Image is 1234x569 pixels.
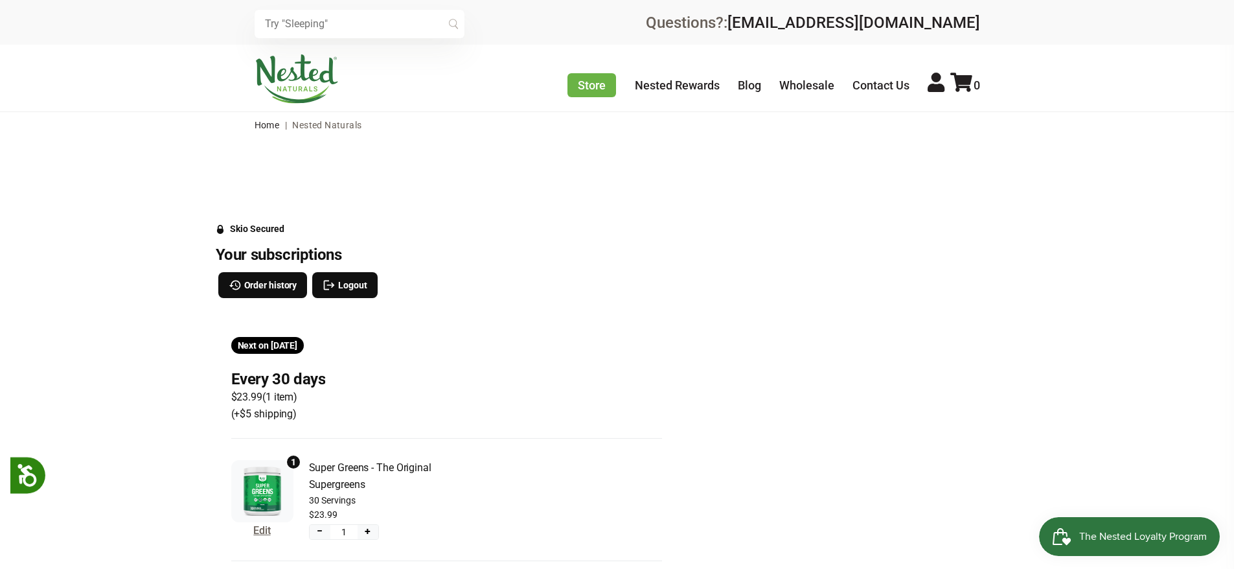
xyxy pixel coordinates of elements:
[231,406,326,423] span: (+$5 shipping)
[738,78,761,92] a: Blog
[310,525,330,539] button: Decrease quantity
[358,525,378,539] button: Increase quantity
[341,525,347,539] span: 1
[309,493,437,507] span: 30 Servings
[255,54,339,104] img: Nested Naturals
[567,73,616,97] a: Store
[950,78,980,92] a: 0
[253,522,270,539] button: Edit
[230,224,284,234] div: Skio Secured
[338,278,367,292] span: Logout
[1039,517,1221,556] iframe: Button to open loyalty program pop-up
[238,340,298,351] span: Next on
[231,454,437,545] div: Subscription product: Super Greens - The Original Supergreens
[244,278,297,292] span: Order history
[635,78,720,92] a: Nested Rewards
[974,78,980,92] span: 0
[216,224,284,244] a: Skio Secured
[216,225,225,234] svg: Security
[646,15,980,30] div: Questions?:
[238,467,287,516] img: Super Greens - The Original Supergreens
[216,245,678,264] h3: Your subscriptions
[271,340,297,351] span: Sep 30, 2025 (America/New_York)
[231,389,326,406] span: $23.99 ( 1 item )
[231,369,662,423] div: Subscription for 1 item with cost $23.99. Renews Every 30 days
[255,10,464,38] input: Try "Sleeping"
[779,78,834,92] a: Wholesale
[727,14,980,32] a: [EMAIL_ADDRESS][DOMAIN_NAME]
[292,120,361,130] span: Nested Naturals
[218,272,308,298] button: Order history
[309,507,337,522] span: $23.99
[231,337,304,354] div: Shipment 2025-09-30T04:00:00+00:00
[255,120,280,130] a: Home
[852,78,909,92] a: Contact Us
[312,272,377,298] button: Logout
[255,112,980,138] nav: breadcrumbs
[286,454,301,470] div: 1 units of item: Super Greens - The Original Supergreens
[309,459,437,493] span: Super Greens - The Original Supergreens
[291,455,296,469] span: 1
[282,120,290,130] span: |
[231,369,326,389] h3: Every 30 days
